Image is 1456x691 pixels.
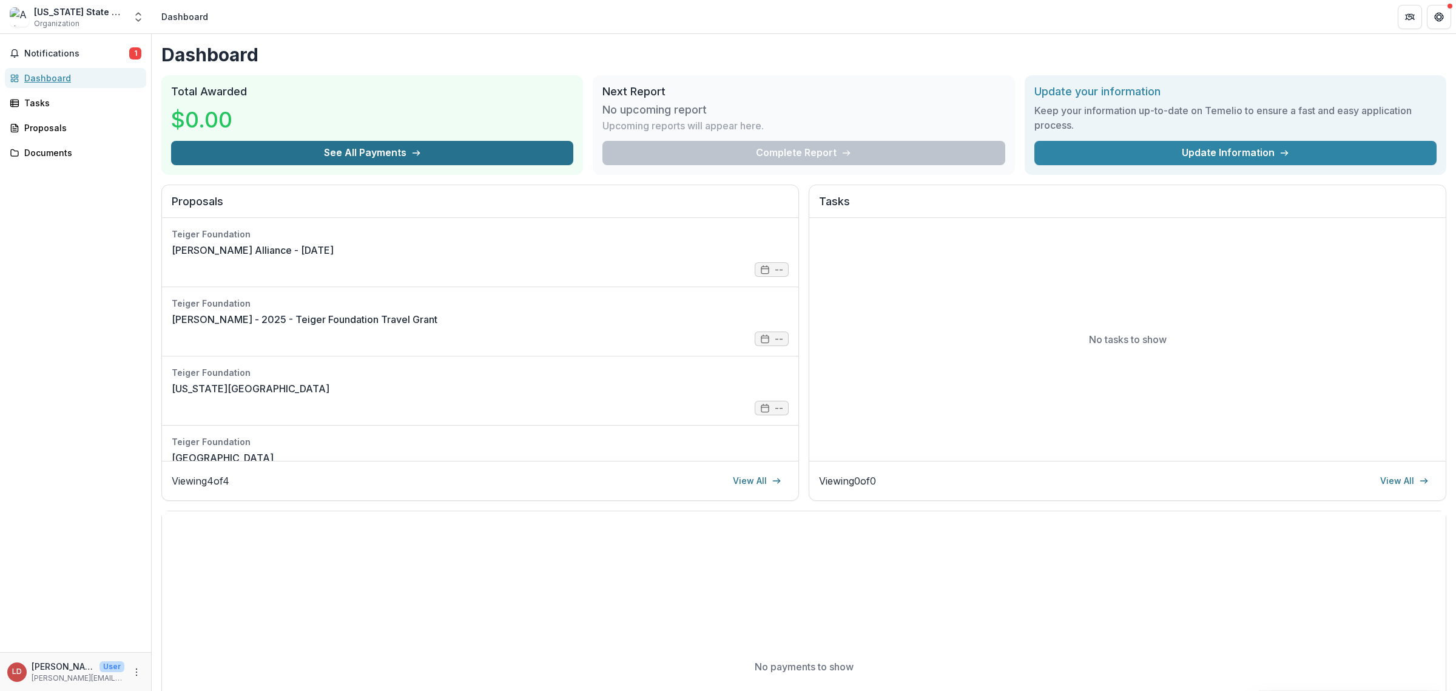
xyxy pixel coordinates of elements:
[1089,332,1167,347] p: No tasks to show
[157,8,213,26] nav: breadcrumb
[5,68,146,88] a: Dashboard
[171,103,262,136] h3: $0.00
[602,85,1005,98] h2: Next Report
[32,660,95,673] p: [PERSON_NAME]
[5,93,146,113] a: Tasks
[1398,5,1422,29] button: Partners
[5,118,146,138] a: Proposals
[5,44,146,63] button: Notifications1
[32,673,124,684] p: [PERSON_NAME][EMAIL_ADDRESS][DOMAIN_NAME]
[1373,471,1436,491] a: View All
[34,18,79,29] span: Organization
[5,143,146,163] a: Documents
[172,195,789,218] h2: Proposals
[172,381,329,396] a: [US_STATE][GEOGRAPHIC_DATA]
[129,665,144,679] button: More
[161,44,1446,66] h1: Dashboard
[34,5,125,18] div: [US_STATE] State University Foundation for A [GEOGRAPHIC_DATA] for [GEOGRAPHIC_DATA]
[172,474,229,488] p: Viewing 4 of 4
[130,5,147,29] button: Open entity switcher
[24,49,129,59] span: Notifications
[1034,103,1437,132] h3: Keep your information up-to-date on Temelio to ensure a fast and easy application process.
[172,312,437,327] a: [PERSON_NAME] - 2025 - Teiger Foundation Travel Grant
[602,118,764,133] p: Upcoming reports will appear here.
[1034,85,1437,98] h2: Update your information
[172,451,274,465] a: [GEOGRAPHIC_DATA]
[24,97,136,109] div: Tasks
[171,85,573,98] h2: Total Awarded
[24,72,136,84] div: Dashboard
[171,141,573,165] button: See All Payments
[726,471,789,491] a: View All
[1427,5,1451,29] button: Get Help
[24,146,136,159] div: Documents
[602,103,707,117] h3: No upcoming report
[819,474,876,488] p: Viewing 0 of 0
[161,10,208,23] div: Dashboard
[1034,141,1437,165] a: Update Information
[129,47,141,60] span: 1
[819,195,1436,218] h2: Tasks
[10,7,29,27] img: Arizona State University Foundation for A New American University for ASU Art Museum
[12,668,22,676] div: Lizabeth Dion
[172,243,334,257] a: [PERSON_NAME] Alliance - [DATE]
[99,661,124,672] p: User
[24,121,136,134] div: Proposals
